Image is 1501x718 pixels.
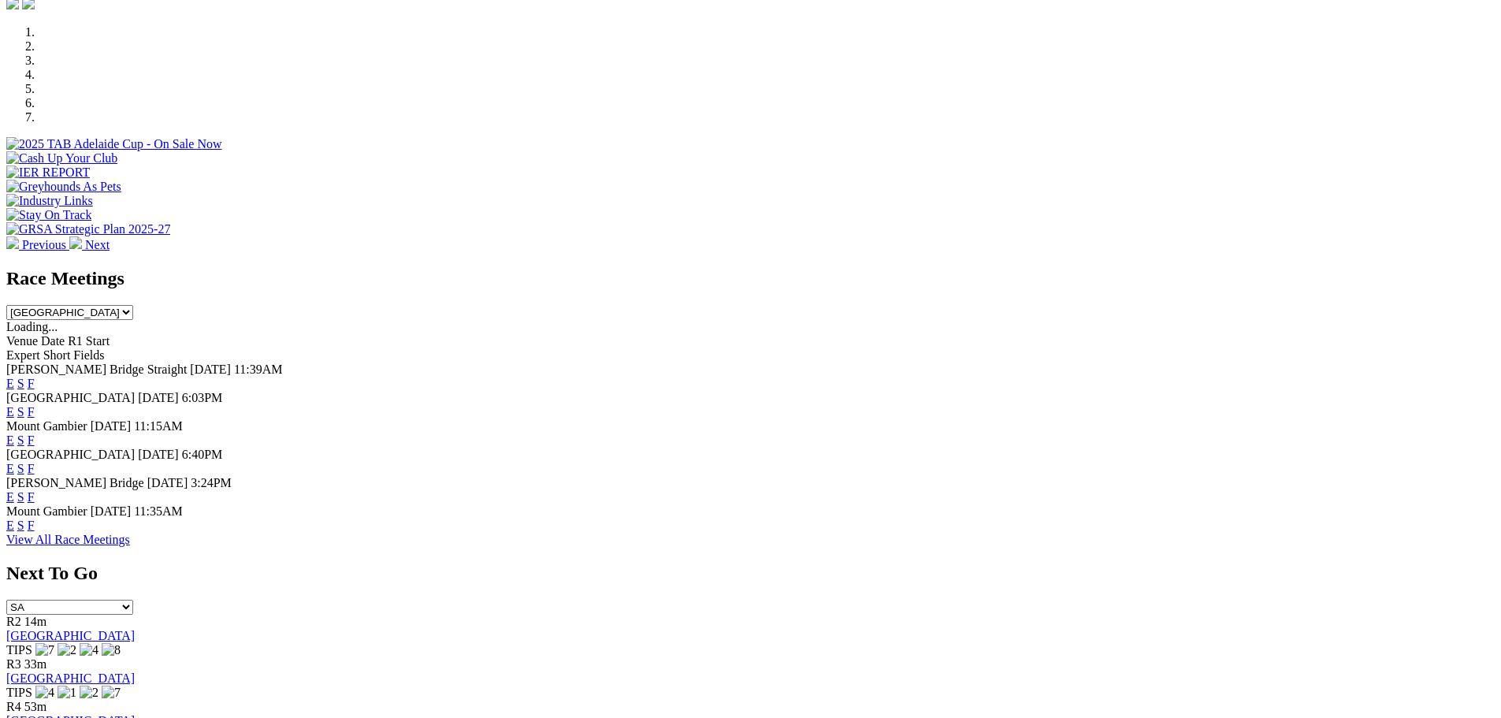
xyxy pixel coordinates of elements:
[6,348,40,362] span: Expert
[6,433,14,447] a: E
[6,476,144,489] span: [PERSON_NAME] Bridge
[24,615,46,628] span: 14m
[191,476,232,489] span: 3:24PM
[91,504,132,518] span: [DATE]
[6,671,135,685] a: [GEOGRAPHIC_DATA]
[6,643,32,657] span: TIPS
[6,629,135,642] a: [GEOGRAPHIC_DATA]
[6,166,90,180] img: IER REPORT
[17,377,24,390] a: S
[17,490,24,504] a: S
[6,563,1495,584] h2: Next To Go
[6,405,14,419] a: E
[6,151,117,166] img: Cash Up Your Club
[35,643,54,657] img: 7
[234,363,283,376] span: 11:39AM
[6,363,187,376] span: [PERSON_NAME] Bridge Straight
[17,405,24,419] a: S
[28,462,35,475] a: F
[134,504,183,518] span: 11:35AM
[28,377,35,390] a: F
[17,433,24,447] a: S
[6,194,93,208] img: Industry Links
[22,238,66,251] span: Previous
[147,476,188,489] span: [DATE]
[6,448,135,461] span: [GEOGRAPHIC_DATA]
[138,391,179,404] span: [DATE]
[58,686,76,700] img: 1
[138,448,179,461] span: [DATE]
[73,348,104,362] span: Fields
[28,519,35,532] a: F
[43,348,71,362] span: Short
[6,490,14,504] a: E
[28,405,35,419] a: F
[58,643,76,657] img: 2
[6,519,14,532] a: E
[17,462,24,475] a: S
[6,180,121,194] img: Greyhounds As Pets
[6,137,222,151] img: 2025 TAB Adelaide Cup - On Sale Now
[24,700,46,713] span: 53m
[6,533,130,546] a: View All Race Meetings
[6,222,170,236] img: GRSA Strategic Plan 2025-27
[102,686,121,700] img: 7
[91,419,132,433] span: [DATE]
[102,643,121,657] img: 8
[6,208,91,222] img: Stay On Track
[182,448,223,461] span: 6:40PM
[6,700,21,713] span: R4
[6,320,58,333] span: Loading...
[35,686,54,700] img: 4
[69,238,110,251] a: Next
[69,236,82,249] img: chevron-right-pager-white.svg
[80,643,98,657] img: 4
[6,419,87,433] span: Mount Gambier
[28,433,35,447] a: F
[28,490,35,504] a: F
[6,236,19,249] img: chevron-left-pager-white.svg
[6,238,69,251] a: Previous
[41,334,65,348] span: Date
[6,391,135,404] span: [GEOGRAPHIC_DATA]
[68,334,110,348] span: R1 Start
[6,268,1495,289] h2: Race Meetings
[6,462,14,475] a: E
[134,419,183,433] span: 11:15AM
[6,334,38,348] span: Venue
[80,686,98,700] img: 2
[24,657,46,671] span: 33m
[190,363,231,376] span: [DATE]
[17,519,24,532] a: S
[6,615,21,628] span: R2
[85,238,110,251] span: Next
[182,391,223,404] span: 6:03PM
[6,377,14,390] a: E
[6,686,32,699] span: TIPS
[6,504,87,518] span: Mount Gambier
[6,657,21,671] span: R3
